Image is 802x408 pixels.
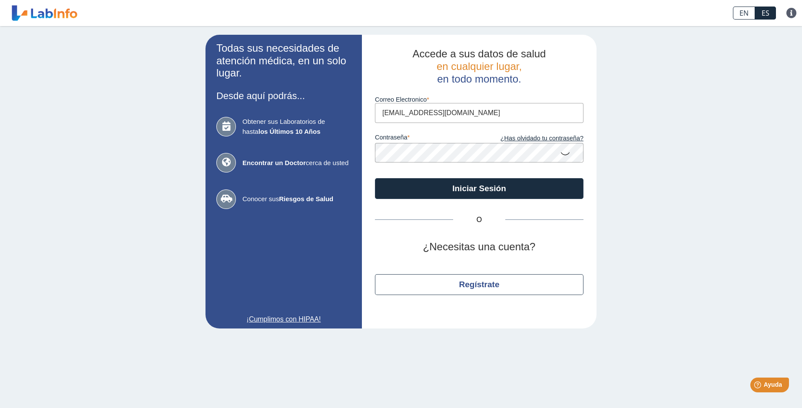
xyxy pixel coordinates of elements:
[755,7,776,20] a: ES
[725,374,792,398] iframe: Help widget launcher
[279,195,333,202] b: Riesgos de Salud
[216,314,351,325] a: ¡Cumplimos con HIPAA!
[733,7,755,20] a: EN
[242,117,351,136] span: Obtener sus Laboratorios de hasta
[242,158,351,168] span: cerca de usted
[216,42,351,80] h2: Todas sus necesidades de atención médica, en un solo lugar.
[258,128,321,135] b: los Últimos 10 Años
[479,134,583,143] a: ¿Has olvidado tu contraseña?
[375,178,583,199] button: Iniciar Sesión
[375,134,479,143] label: contraseña
[375,274,583,295] button: Regístrate
[437,60,522,72] span: en cualquier lugar,
[437,73,521,85] span: en todo momento.
[242,194,351,204] span: Conocer sus
[453,215,505,225] span: O
[375,96,583,103] label: Correo Electronico
[375,241,583,253] h2: ¿Necesitas una cuenta?
[216,90,351,101] h3: Desde aquí podrás...
[413,48,546,60] span: Accede a sus datos de salud
[242,159,306,166] b: Encontrar un Doctor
